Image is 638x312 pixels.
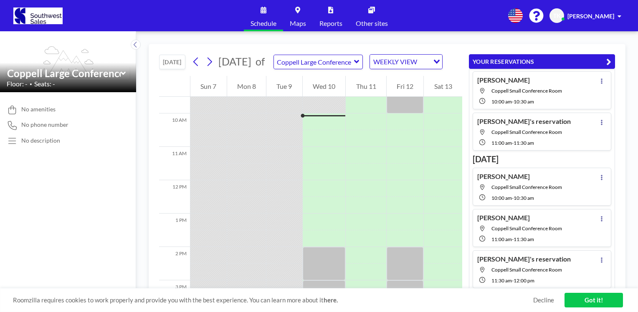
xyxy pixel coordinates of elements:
[21,106,56,113] span: No amenities
[469,54,615,69] button: YOUR RESERVATIONS
[491,225,562,231] span: Coppell Small Conference Room
[159,113,190,147] div: 10 AM
[346,76,386,97] div: Thu 11
[324,296,338,304] a: here.
[159,147,190,180] div: 11 AM
[7,80,28,88] span: Floor: -
[514,140,534,146] span: 11:30 AM
[514,236,534,242] span: 11:30 AM
[7,67,121,79] input: Coppell Large Conference Room
[491,277,512,284] span: 11:30 AM
[256,55,265,68] span: of
[159,180,190,214] div: 12 PM
[491,88,562,94] span: Coppell Small Conference Room
[512,236,514,242] span: -
[477,172,530,181] h4: [PERSON_NAME]
[477,214,530,222] h4: [PERSON_NAME]
[372,56,419,67] span: WEEKLY VIEW
[303,76,346,97] div: Wed 10
[190,76,227,97] div: Sun 7
[159,80,190,113] div: 9 AM
[13,8,63,24] img: organization-logo
[370,55,442,69] div: Search for option
[266,76,302,97] div: Tue 9
[424,76,462,97] div: Sat 13
[477,117,571,126] h4: [PERSON_NAME]'s reservation
[512,277,514,284] span: -
[30,81,32,87] span: •
[159,55,185,69] button: [DATE]
[491,184,562,190] span: Coppell Small Conference Room
[477,255,571,263] h4: [PERSON_NAME]'s reservation
[356,20,388,27] span: Other sites
[159,247,190,280] div: 2 PM
[491,267,562,273] span: Coppell Small Conference Room
[491,98,512,105] span: 10:00 AM
[13,296,533,304] span: Roomzilla requires cookies to work properly and provide you with the best experience. You can lea...
[514,277,534,284] span: 12:00 PM
[514,98,534,105] span: 10:30 AM
[477,76,530,84] h4: [PERSON_NAME]
[512,98,514,105] span: -
[290,20,306,27] span: Maps
[319,20,342,27] span: Reports
[159,214,190,247] div: 1 PM
[21,121,68,128] span: No phone number
[274,55,354,69] input: Coppell Large Conference Room
[21,137,60,144] div: No description
[473,154,611,164] h3: [DATE]
[218,55,251,68] span: [DATE]
[553,12,561,20] span: TK
[34,80,55,88] span: Seats: -
[420,56,428,67] input: Search for option
[567,13,614,20] span: [PERSON_NAME]
[512,140,514,146] span: -
[491,140,512,146] span: 11:00 AM
[251,20,276,27] span: Schedule
[512,195,514,201] span: -
[387,76,424,97] div: Fri 12
[565,293,623,307] a: Got it!
[514,195,534,201] span: 10:30 AM
[227,76,266,97] div: Mon 8
[533,296,554,304] a: Decline
[491,129,562,135] span: Coppell Small Conference Room
[491,195,512,201] span: 10:00 AM
[491,236,512,242] span: 11:00 AM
